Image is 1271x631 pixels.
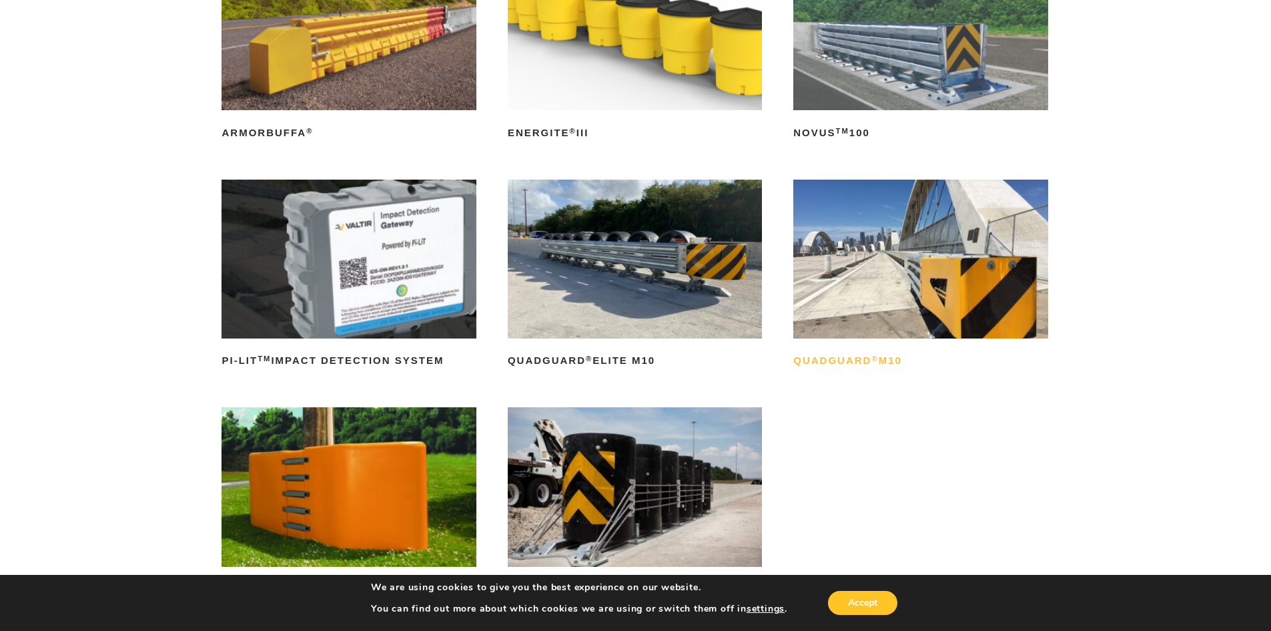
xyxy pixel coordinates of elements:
a: QuadGuard®Elite M10 [508,180,762,372]
sup: ® [306,127,313,135]
button: settings [747,603,785,615]
h2: ArmorBuffa [222,122,476,144]
h2: ENERGITE III [508,122,762,144]
p: You can find out more about which cookies we are using or switch them off in . [371,603,787,615]
a: RAPTOR® [222,407,476,600]
h2: PI-LIT Impact Detection System [222,351,476,372]
a: PI-LITTMImpact Detection System [222,180,476,372]
sup: TM [836,127,849,135]
h2: QuadGuard M10 [793,351,1047,372]
sup: ® [871,355,878,363]
a: REACT®M [508,407,762,600]
a: QuadGuard®M10 [793,180,1047,372]
button: Accept [828,591,897,615]
h2: QuadGuard Elite M10 [508,351,762,372]
sup: TM [258,355,271,363]
sup: ® [586,355,592,363]
p: We are using cookies to give you the best experience on our website. [371,582,787,594]
h2: NOVUS 100 [793,122,1047,144]
sup: ® [570,127,576,135]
